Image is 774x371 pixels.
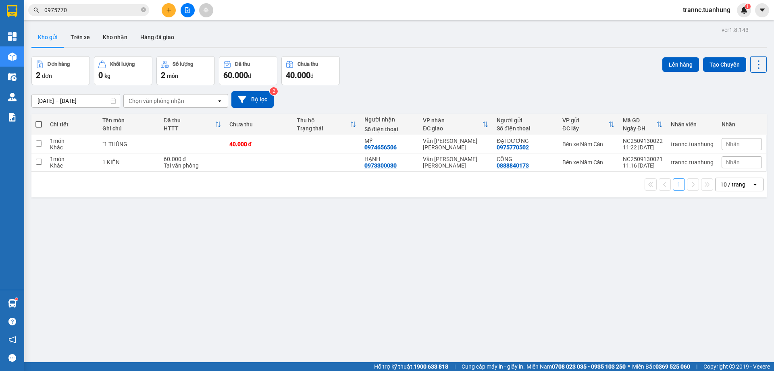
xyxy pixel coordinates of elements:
[423,156,489,169] div: Văn [PERSON_NAME] [PERSON_NAME]
[293,114,360,135] th: Toggle SortBy
[164,125,215,132] div: HTTT
[42,73,52,79] span: đơn
[562,159,615,166] div: Bến xe Năm Căn
[364,162,397,169] div: 0973300030
[32,94,120,107] input: Select a date range.
[164,162,221,169] div: Tại văn phòng
[31,56,90,85] button: Đơn hàng2đơn
[562,117,608,124] div: VP gửi
[632,362,690,371] span: Miền Bắc
[619,114,667,135] th: Toggle SortBy
[673,178,685,191] button: 1
[297,117,350,124] div: Thu hộ
[671,121,714,128] div: Nhân viên
[64,27,96,47] button: Trên xe
[759,6,766,14] span: caret-down
[231,91,274,108] button: Bộ lọc
[129,97,184,105] div: Chọn văn phòng nhận
[298,61,318,67] div: Chưa thu
[454,362,456,371] span: |
[134,27,181,47] button: Hàng đã giao
[173,61,193,67] div: Số lượng
[8,52,17,61] img: warehouse-icon
[15,298,18,300] sup: 1
[414,363,448,370] strong: 1900 633 818
[281,56,340,85] button: Chưa thu40.000đ
[102,159,156,166] div: 1 KIỆN
[102,125,156,132] div: Ghi chú
[741,6,748,14] img: icon-new-feature
[628,365,630,368] span: ⚪️
[229,141,289,147] div: 40.000 đ
[462,362,524,371] span: Cung cấp máy in - giấy in:
[558,114,619,135] th: Toggle SortBy
[286,70,310,80] span: 40.000
[497,144,529,151] div: 0975770502
[36,70,40,80] span: 2
[497,117,554,124] div: Người gửi
[423,138,489,151] div: Văn [PERSON_NAME] [PERSON_NAME]
[141,7,146,12] span: close-circle
[364,138,415,144] div: MỸ
[562,141,615,147] div: Bến xe Năm Căn
[623,117,656,124] div: Mã GD
[33,7,39,13] span: search
[50,162,94,169] div: Khác
[8,93,17,101] img: warehouse-icon
[623,162,663,169] div: 11:16 [DATE]
[752,181,758,188] svg: open
[297,125,350,132] div: Trạng thái
[248,73,251,79] span: đ
[44,6,139,15] input: Tìm tên, số ĐT hoặc mã đơn
[31,27,64,47] button: Kho gửi
[8,113,17,122] img: solution-icon
[50,121,94,128] div: Chi tiết
[423,117,482,124] div: VP nhận
[48,61,70,67] div: Đơn hàng
[104,73,110,79] span: kg
[676,5,737,15] span: trannc.tuanhung
[216,98,223,104] svg: open
[94,56,152,85] button: Khối lượng0kg
[50,144,94,151] div: Khác
[203,7,209,13] span: aim
[552,363,626,370] strong: 0708 023 035 - 0935 103 250
[223,70,248,80] span: 60.000
[497,138,554,144] div: ĐẠI DƯƠNG
[526,362,626,371] span: Miền Nam
[671,159,714,166] div: trannc.tuanhung
[655,363,690,370] strong: 0369 525 060
[164,156,221,162] div: 60.000 đ
[8,73,17,81] img: warehouse-icon
[50,156,94,162] div: 1 món
[270,87,278,95] sup: 2
[419,114,493,135] th: Toggle SortBy
[7,5,17,17] img: logo-vxr
[497,125,554,132] div: Số điện thoại
[729,364,735,369] span: copyright
[745,4,751,9] sup: 1
[162,3,176,17] button: plus
[8,299,17,308] img: warehouse-icon
[160,114,225,135] th: Toggle SortBy
[50,138,94,144] div: 1 món
[726,141,740,147] span: Nhãn
[310,73,314,79] span: đ
[229,121,289,128] div: Chưa thu
[623,125,656,132] div: Ngày ĐH
[98,70,103,80] span: 0
[671,141,714,147] div: trannc.tuanhung
[235,61,250,67] div: Đã thu
[746,4,749,9] span: 1
[167,73,178,79] span: món
[562,125,608,132] div: ĐC lấy
[364,144,397,151] div: 0974656506
[623,156,663,162] div: NC2509130021
[166,7,172,13] span: plus
[623,138,663,144] div: NC2509130022
[8,354,16,362] span: message
[161,70,165,80] span: 2
[102,141,156,147] div: `1 THÙNG
[96,27,134,47] button: Kho nhận
[497,156,554,162] div: CÔNG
